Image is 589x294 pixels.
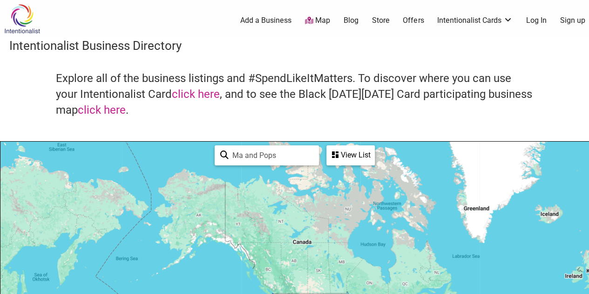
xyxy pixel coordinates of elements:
[403,15,424,26] a: Offers
[560,15,585,26] a: Sign up
[305,15,330,26] a: Map
[56,71,533,118] h4: Explore all of the business listings and #SpendLikeItMatters. To discover where you can use your ...
[172,88,220,101] a: click here
[326,145,375,165] div: See a list of the visible businesses
[437,15,513,26] a: Intentionalist Cards
[78,103,126,116] a: click here
[229,146,313,164] input: Type to find and filter...
[327,146,374,164] div: View List
[215,145,319,165] div: Type to search and filter
[344,15,359,26] a: Blog
[9,37,580,54] h3: Intentionalist Business Directory
[240,15,291,26] a: Add a Business
[526,15,547,26] a: Log In
[372,15,389,26] a: Store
